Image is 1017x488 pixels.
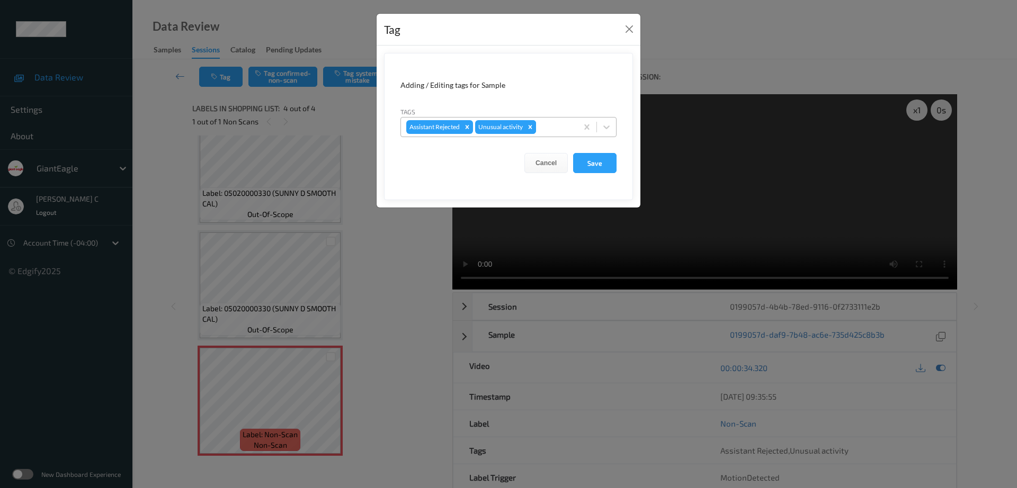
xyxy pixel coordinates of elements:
[524,153,568,173] button: Cancel
[400,107,415,116] label: Tags
[573,153,617,173] button: Save
[384,21,400,38] div: Tag
[622,22,637,37] button: Close
[461,120,473,134] div: Remove Assistant Rejected
[524,120,536,134] div: Remove Unusual activity
[406,120,461,134] div: Assistant Rejected
[475,120,524,134] div: Unusual activity
[400,80,617,91] div: Adding / Editing tags for Sample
